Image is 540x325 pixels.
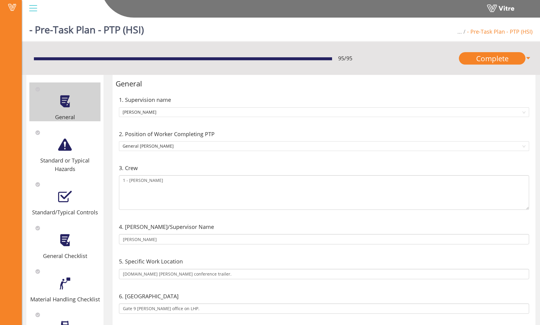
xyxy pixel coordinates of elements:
[459,52,525,65] a: Complete
[462,27,532,36] li: - Pre-Task Plan - PTP (HSI)
[119,164,138,172] span: 3. Crew
[119,130,215,138] span: 2. Position of Worker Completing PTP
[338,54,352,62] span: 95 / 95
[119,95,171,104] span: 1. Supervision name
[116,78,532,89] div: General
[29,295,100,303] div: Material Handling Checklist
[119,257,183,266] span: 5. Specific Work Location
[123,142,525,151] span: General Foreman
[29,208,100,216] div: Standard/Typical Controls
[119,223,214,231] span: 4. [PERSON_NAME]/Supervisor Name
[29,113,100,121] div: General
[525,52,531,65] span: caret-down
[119,292,179,300] span: 6. [GEOGRAPHIC_DATA]
[119,175,529,210] textarea: 1 - [PERSON_NAME]
[29,156,100,173] div: Standard or Typical Hazards
[29,252,100,260] div: General Checklist
[457,28,462,35] span: ...
[123,108,525,117] span: Brian Carnes
[29,15,144,41] h1: - Pre-Task Plan - PTP (HSI)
